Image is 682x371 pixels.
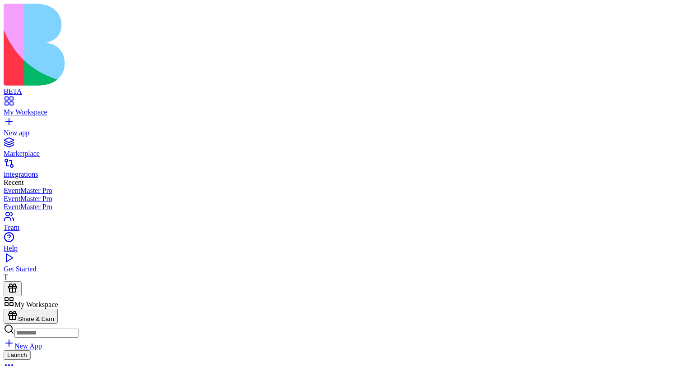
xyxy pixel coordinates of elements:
a: New app [4,121,678,137]
img: logo [4,4,366,86]
a: Integrations [4,162,678,179]
a: Help [4,236,678,252]
div: BETA [4,87,678,96]
div: Get Started [4,265,678,273]
a: EventMaster Pro [4,187,678,195]
div: Team [4,224,678,232]
a: EventMaster Pro [4,203,678,211]
a: EventMaster Pro [4,195,678,203]
a: Marketplace [4,142,678,158]
a: My Workspace [4,100,678,116]
div: Help [4,244,678,252]
div: My Workspace [4,108,678,116]
span: Share & Earn [18,316,54,322]
span: Recent [4,179,23,186]
button: Launch [4,350,31,360]
div: Marketplace [4,150,678,158]
span: T [4,273,8,281]
div: Integrations [4,170,678,179]
span: My Workspace [14,301,58,308]
div: New app [4,129,678,137]
a: Team [4,215,678,232]
a: New App [4,342,42,350]
button: Share & Earn [4,309,58,324]
a: Get Started [4,257,678,273]
a: BETA [4,79,678,96]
